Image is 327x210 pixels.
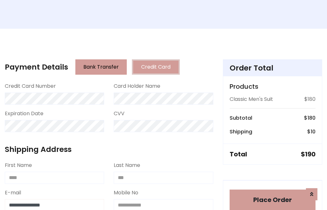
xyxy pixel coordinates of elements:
label: Mobile No [114,189,138,197]
h6: Shipping [230,129,252,135]
p: $180 [304,95,316,103]
h5: $ [301,150,316,158]
label: First Name [5,161,32,169]
span: 190 [305,150,316,159]
label: Last Name [114,161,140,169]
h4: Shipping Address [5,145,213,154]
label: E-mail [5,189,21,197]
label: Card Holder Name [114,82,160,90]
button: Credit Card [132,59,180,75]
h5: Total [230,150,247,158]
span: 180 [308,114,316,122]
h5: Products [230,83,316,90]
h6: Subtotal [230,115,252,121]
button: Bank Transfer [75,59,127,75]
p: Classic Men's Suit [230,95,273,103]
label: Credit Card Number [5,82,56,90]
h4: Order Total [230,64,316,72]
h6: $ [307,129,316,135]
button: Place Order [230,190,316,210]
span: 10 [311,128,316,135]
label: Expiration Date [5,110,43,117]
h6: $ [304,115,316,121]
h4: Payment Details [5,63,68,71]
label: CVV [114,110,125,117]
